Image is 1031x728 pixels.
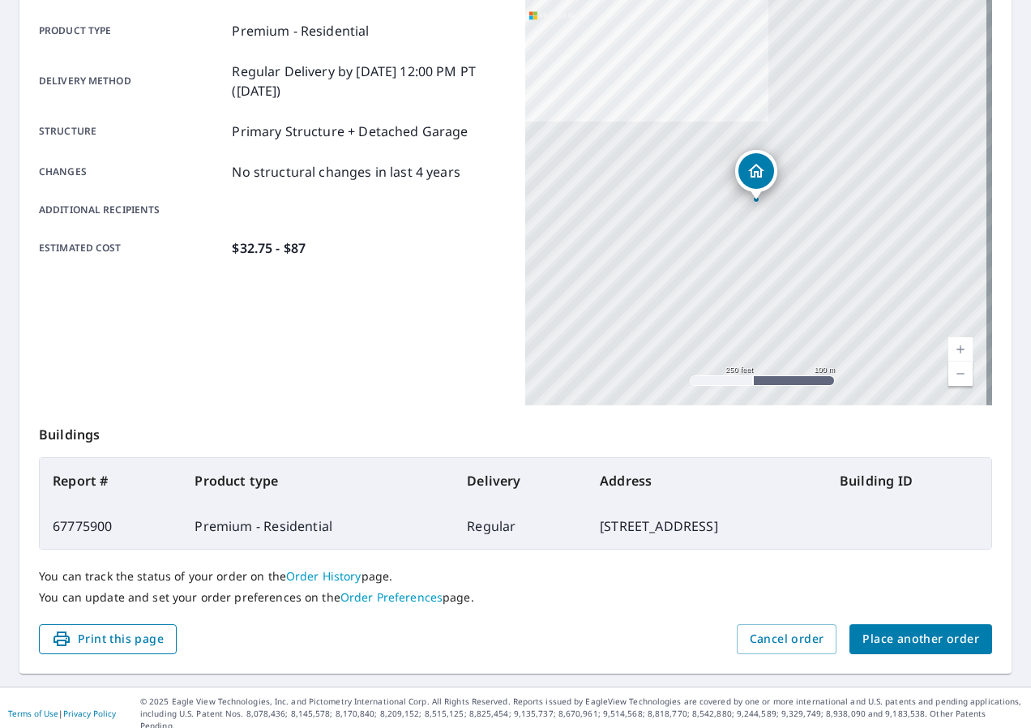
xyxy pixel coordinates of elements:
span: Cancel order [750,629,824,649]
th: Address [587,458,827,503]
p: No structural changes in last 4 years [232,162,460,182]
p: You can update and set your order preferences on the page. [39,590,992,605]
button: Place another order [849,624,992,654]
th: Building ID [827,458,991,503]
p: You can track the status of your order on the page. [39,569,992,584]
a: Current Level 17, Zoom Out [948,362,973,386]
p: Premium - Residential [232,21,369,41]
p: Buildings [39,405,992,457]
p: Primary Structure + Detached Garage [232,122,468,141]
p: Product type [39,21,225,41]
th: Delivery [454,458,587,503]
a: Privacy Policy [63,708,116,719]
button: Print this page [39,624,177,654]
div: Dropped pin, building 1, Residential property, 2125 Mistletoe Ct Plano, TX 75023 [735,150,777,200]
td: 67775900 [40,503,182,549]
a: Terms of Use [8,708,58,719]
p: Regular Delivery by [DATE] 12:00 PM PT ([DATE]) [232,62,506,101]
p: Delivery method [39,62,225,101]
a: Current Level 17, Zoom In [948,337,973,362]
p: Changes [39,162,225,182]
a: Order Preferences [340,589,443,605]
p: Estimated cost [39,238,225,258]
p: Additional recipients [39,203,225,217]
p: Structure [39,122,225,141]
a: Order History [286,568,361,584]
span: Place another order [862,629,979,649]
td: Regular [454,503,587,549]
td: Premium - Residential [182,503,454,549]
th: Product type [182,458,454,503]
button: Cancel order [737,624,837,654]
p: | [8,709,116,718]
td: [STREET_ADDRESS] [587,503,827,549]
p: $32.75 - $87 [232,238,306,258]
th: Report # [40,458,182,503]
span: Print this page [52,629,164,649]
